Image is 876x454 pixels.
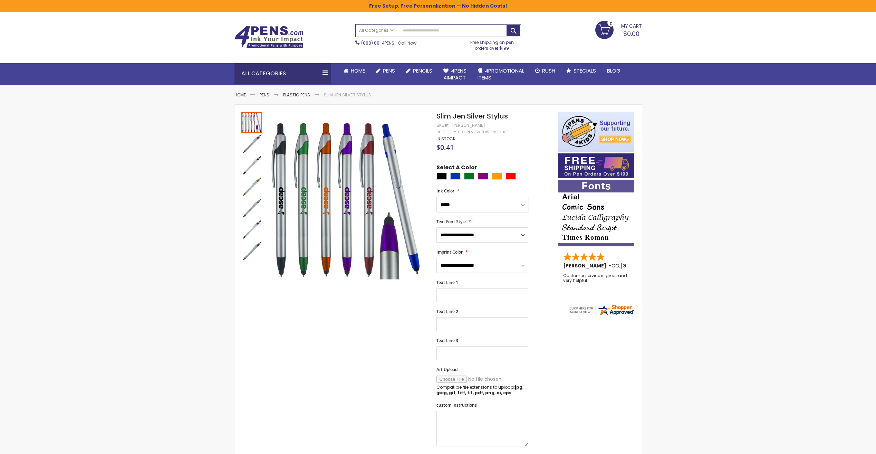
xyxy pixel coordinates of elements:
span: Home [351,67,365,74]
span: - Call Now! [361,40,417,46]
a: Pencils [401,63,438,78]
img: Slim Jen Silver Stylus [241,241,262,262]
img: Slim Jen Silver Stylus [241,155,262,176]
p: Compatible file extensions to upload: [436,385,528,396]
img: 4pens.com widget logo [568,304,635,316]
span: $0.41 [436,143,454,152]
a: 4Pens4impact [438,63,472,86]
a: Rush [530,63,561,78]
img: Slim Jen Silver Stylus [241,219,262,240]
span: Text Line 2 [436,309,458,314]
div: Orange [492,173,502,180]
span: Text Line 3 [436,338,458,343]
img: Slim Jen Silver Stylus [241,134,262,154]
a: 4pens.com certificate URL [568,312,635,318]
span: - , [609,262,671,269]
img: Slim Jen Silver Stylus [241,177,262,197]
span: 4Pens 4impact [443,67,466,81]
span: Ink Color [436,188,454,194]
a: Pens [370,63,401,78]
div: Slim Jen Silver Stylus [241,219,263,240]
a: 4PROMOTIONALITEMS [472,63,530,86]
iframe: Google Customer Reviews [819,435,876,454]
span: In stock [436,136,455,142]
div: Slim Jen Silver Stylus [241,133,263,154]
span: CO [612,262,619,269]
span: Rush [542,67,555,74]
a: $0.00 0 [595,21,642,38]
span: [PERSON_NAME] [563,262,609,269]
strong: jpg, jpeg, gif, tiff, tif, pdf, png, ai, eps [436,384,523,396]
a: Be the first to review this product [436,130,509,135]
span: Art Upload [436,367,458,372]
div: Free shipping on pen orders over $199 [463,37,521,51]
span: $0.00 [623,29,639,38]
div: Slim Jen Silver Stylus [241,154,263,176]
div: All Categories [234,63,331,84]
a: (888) 88-4PENS [361,40,394,46]
img: 4Pens Custom Pens and Promotional Products [234,26,304,48]
div: Slim Jen Silver Stylus [241,240,262,262]
div: Green [464,173,474,180]
span: Imprint Color [436,249,463,255]
span: Specials [574,67,596,74]
img: 4pens 4 kids [558,112,634,152]
div: Blue [450,173,461,180]
strong: SKU [436,122,449,128]
div: Slim Jen Silver Stylus [241,176,263,197]
a: Pens [260,92,269,98]
span: Pens [383,67,395,74]
img: Free shipping on orders over $199 [558,153,634,178]
span: [GEOGRAPHIC_DATA] [620,262,671,269]
div: Slim Jen Silver Stylus [241,112,263,133]
img: Slim Jen Silver Stylus [241,198,262,219]
div: Red [506,173,516,180]
a: Specials [561,63,601,78]
span: Text Font Style [436,219,466,225]
div: Customer service is great and very helpful [563,273,630,288]
span: Slim Jen Silver Stylus [436,111,508,121]
span: Blog [607,67,620,74]
span: Pencils [413,67,432,74]
div: Availability [436,136,455,142]
span: 0 [610,20,613,27]
div: Slim Jen Silver Stylus [241,197,263,219]
div: Black [436,173,447,180]
a: Blog [601,63,626,78]
a: Home [338,63,370,78]
span: 4PROMOTIONAL ITEMS [478,67,524,81]
a: Plastic Pens [283,92,310,98]
li: Slim Jen Silver Stylus [324,92,371,98]
a: All Categories [356,25,397,36]
img: font-personalization-examples [558,180,634,246]
a: Home [234,92,246,98]
span: Select A Color [436,164,477,173]
div: [PERSON_NAME] [452,123,485,128]
span: Text Line 1 [436,280,458,285]
span: All Categories [359,28,394,33]
span: custom Instructions [436,402,477,408]
div: Purple [478,173,488,180]
img: Slim Jen Silver Stylus [270,122,427,280]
